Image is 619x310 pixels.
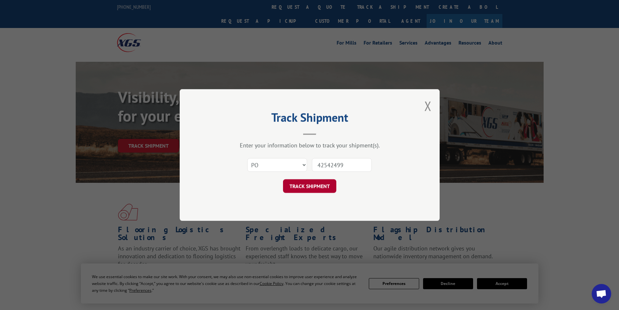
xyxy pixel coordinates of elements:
button: TRACK SHIPMENT [283,179,336,193]
button: Close modal [424,97,432,115]
input: Number(s) [312,158,372,172]
div: Open chat [592,284,611,303]
div: Enter your information below to track your shipment(s). [212,142,407,149]
h2: Track Shipment [212,113,407,125]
